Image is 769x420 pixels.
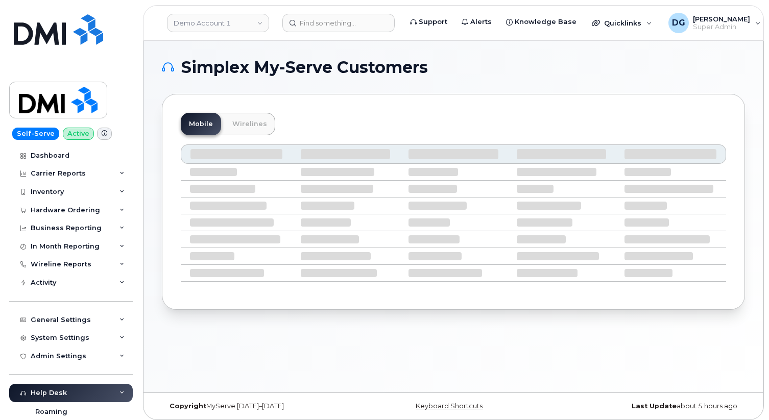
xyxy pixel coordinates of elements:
[224,113,275,135] a: Wirelines
[162,402,356,410] div: MyServe [DATE]–[DATE]
[181,113,221,135] a: Mobile
[550,402,745,410] div: about 5 hours ago
[170,402,206,410] strong: Copyright
[632,402,677,410] strong: Last Update
[181,60,428,75] span: Simplex My-Serve Customers
[416,402,483,410] a: Keyboard Shortcuts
